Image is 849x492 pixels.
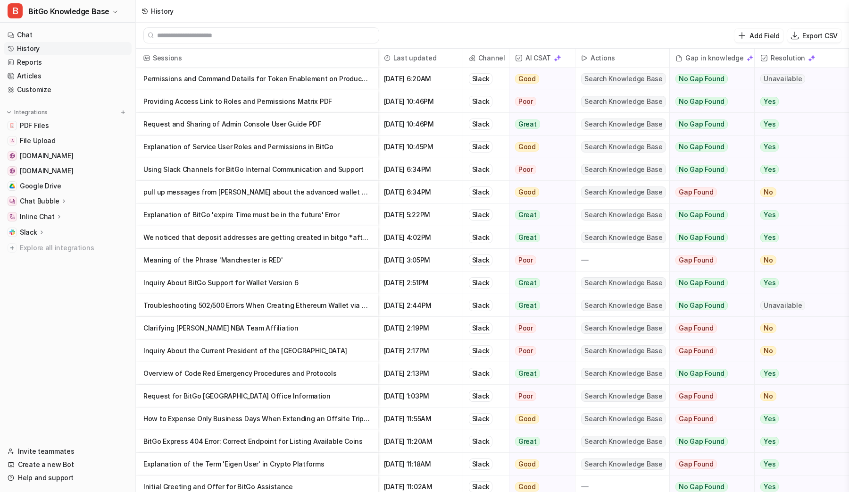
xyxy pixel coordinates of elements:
[469,458,493,470] div: Slack
[581,322,666,334] span: Search Knowledge Base
[143,90,370,113] p: Providing Access Link to Roles and Permissions Matrix PDF
[675,97,728,106] span: No Gap Found
[509,294,569,317] button: Great
[382,385,459,407] span: [DATE] 1:03PM
[515,391,536,401] span: Poor
[143,68,370,90] p: Permissions and Command Details for Token Enablement on Production with BGA
[760,210,779,220] span: Yes
[760,278,779,288] span: Yes
[515,165,536,174] span: Poor
[760,437,779,446] span: Yes
[760,482,779,492] span: Yes
[670,90,747,113] button: No Gap Found
[9,229,15,235] img: Slack
[515,437,540,446] span: Great
[382,271,459,294] span: [DATE] 2:51PM
[675,255,717,265] span: Gap Found
[675,187,717,197] span: Gap Found
[515,369,540,378] span: Great
[382,136,459,158] span: [DATE] 10:45PM
[20,240,128,255] span: Explore all integrations
[760,233,779,242] span: Yes
[20,212,55,221] p: Inline Chat
[4,471,132,484] a: Help and support
[675,142,728,152] span: No Gap Found
[143,317,370,339] p: Clarifying [PERSON_NAME] NBA Team Affiliation
[581,300,666,311] span: Search Knowledge Base
[143,113,370,136] p: Request and Sharing of Admin Console User Guide PDF
[4,69,132,83] a: Articles
[670,339,747,362] button: Gap Found
[509,317,569,339] button: Poor
[760,255,776,265] span: No
[143,158,370,181] p: Using Slack Channels for BitGo Internal Communication and Support
[515,346,536,356] span: Poor
[670,430,747,453] button: No Gap Found
[469,119,493,130] div: Slack
[469,254,493,266] div: Slack
[670,249,747,271] button: Gap Found
[9,153,15,159] img: developers.bitgo.com
[515,233,540,242] span: Great
[581,277,666,288] span: Search Knowledge Base
[670,271,747,294] button: No Gap Found
[509,453,569,475] button: Good
[515,301,540,310] span: Great
[9,198,15,204] img: Chat Bubble
[674,49,750,68] div: Gap in knowledge
[143,249,370,271] p: Meaning of the Phrase 'Manchester is RED'
[581,187,666,198] span: Search Knowledge Base
[509,204,569,226] button: Great
[675,459,717,469] span: Gap Found
[4,83,132,96] a: Customize
[14,109,48,116] p: Integrations
[143,226,370,249] p: We noticed that deposit addresses are getting created in bitgo *after* the deposits are completed...
[4,445,132,458] a: Invite teammates
[382,317,459,339] span: [DATE] 2:19PM
[581,232,666,243] span: Search Knowledge Base
[509,113,569,136] button: Great
[509,249,569,271] button: Poor
[469,209,493,221] div: Slack
[515,187,539,197] span: Good
[760,346,776,356] span: No
[20,166,73,176] span: [DOMAIN_NAME]
[509,181,569,204] button: Good
[515,119,540,129] span: Great
[755,407,841,430] button: Yes
[675,119,728,129] span: No Gap Found
[20,228,37,237] p: Slack
[382,362,459,385] span: [DATE] 2:13PM
[581,368,666,379] span: Search Knowledge Base
[382,158,459,181] span: [DATE] 6:34PM
[670,385,747,407] button: Gap Found
[670,204,747,226] button: No Gap Found
[4,458,132,471] a: Create a new Bot
[670,68,747,90] button: No Gap Found
[140,49,374,68] span: Sessions
[675,482,728,492] span: No Gap Found
[581,119,666,130] span: Search Knowledge Base
[670,113,747,136] button: No Gap Found
[4,28,132,42] a: Chat
[675,391,717,401] span: Gap Found
[755,249,841,271] button: No
[675,233,728,242] span: No Gap Found
[4,179,132,193] a: Google DriveGoogle Drive
[515,210,540,220] span: Great
[515,459,539,469] span: Good
[382,113,459,136] span: [DATE] 10:46PM
[755,339,841,362] button: No
[469,390,493,402] div: Slack
[8,3,23,18] span: B
[515,74,539,84] span: Good
[760,74,805,84] span: Unavailable
[509,385,569,407] button: Poor
[802,31,838,41] p: Export CSV
[581,458,666,470] span: Search Knowledge Base
[4,42,132,55] a: History
[755,271,841,294] button: Yes
[382,49,459,68] span: Last updated
[760,323,776,333] span: No
[469,345,493,356] div: Slack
